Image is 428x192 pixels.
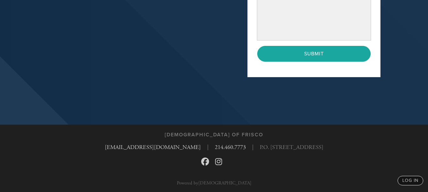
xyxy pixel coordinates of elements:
[198,180,252,186] a: [DEMOGRAPHIC_DATA]
[165,132,263,138] h3: [DEMOGRAPHIC_DATA] of Frisco
[207,143,208,152] span: |
[252,143,253,152] span: |
[177,181,252,185] p: Powered by
[398,176,423,185] a: log in
[257,46,371,62] input: Submit
[215,144,246,151] a: 214.460.7773
[260,143,323,152] span: P.O. [STREET_ADDRESS]
[105,144,201,151] a: [EMAIL_ADDRESS][DOMAIN_NAME]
